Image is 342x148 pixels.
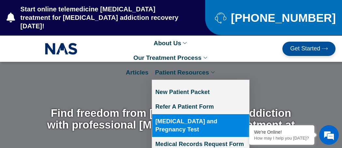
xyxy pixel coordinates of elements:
[19,5,179,30] span: Start online telemedicine [MEDICAL_DATA] treatment for [MEDICAL_DATA] addiction recovery [DATE]!
[45,41,78,56] img: NAS_email_signature-removebg-preview.png
[38,37,90,103] span: We're online!
[130,50,212,65] a: Our Treatment Process
[152,85,249,100] a: New Patient Packet
[215,12,326,23] a: [PHONE_NUMBER]
[282,42,335,56] a: Get Started
[122,65,152,80] a: Articles
[290,46,320,52] span: Get Started
[41,107,301,143] h1: Find freedom from [MEDICAL_DATA] addiction with professional [MEDICAL_DATA] treatment at home
[150,36,192,50] a: About Us
[44,34,119,43] div: Chat with us now
[229,14,336,22] span: [PHONE_NUMBER]
[152,65,220,80] a: Patient Resources
[107,3,122,19] div: Minimize live chat window
[152,114,249,137] a: [MEDICAL_DATA] and Pregnancy Test
[7,5,179,30] a: Start online telemedicine [MEDICAL_DATA] treatment for [MEDICAL_DATA] addiction recovery [DATE]!
[152,100,249,114] a: Refer A Patient Form
[7,34,17,43] div: Navigation go back
[254,129,309,135] div: We're Online!
[3,88,124,111] textarea: Type your message and hit 'Enter'
[254,136,309,141] p: How may I help you today?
